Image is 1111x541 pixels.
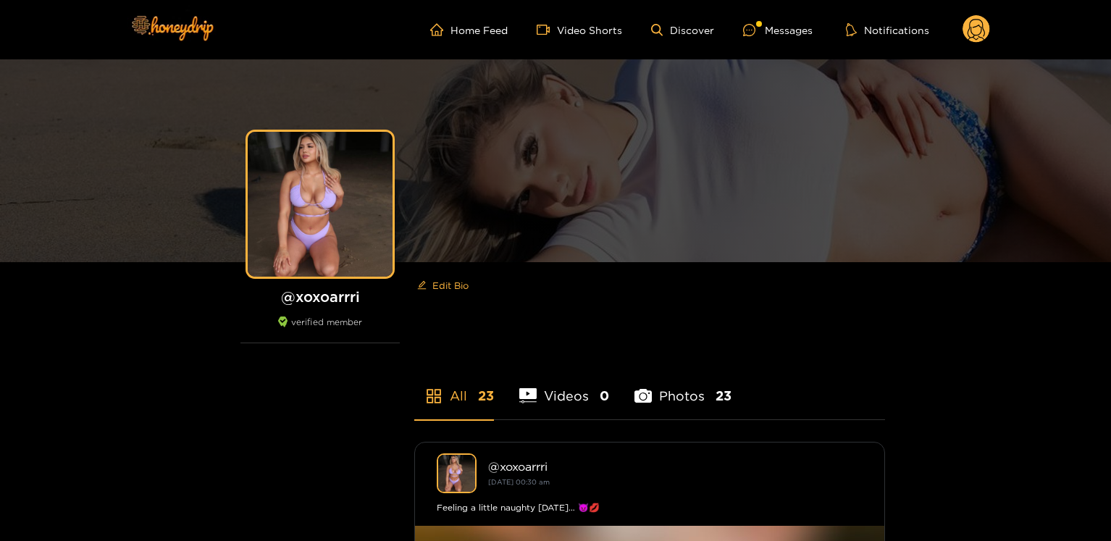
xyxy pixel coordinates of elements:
span: appstore [425,387,443,405]
div: Feeling a little naughty [DATE]… 😈💋 [437,500,863,515]
h1: @ xoxoarrri [240,288,400,306]
span: 0 [600,387,609,405]
li: All [414,354,494,419]
span: home [430,23,450,36]
a: Discover [651,24,714,36]
div: @ xoxoarrri [488,460,863,473]
small: [DATE] 00:30 am [488,478,550,486]
a: Video Shorts [537,23,622,36]
div: verified member [240,316,400,343]
img: xoxoarrri [437,453,477,493]
span: 23 [716,387,731,405]
li: Videos [519,354,609,419]
button: editEdit Bio [414,274,471,297]
li: Photos [634,354,731,419]
span: 23 [478,387,494,405]
div: Messages [743,22,813,38]
span: video-camera [537,23,557,36]
button: Notifications [842,22,934,37]
span: Edit Bio [432,278,469,293]
a: Home Feed [430,23,508,36]
span: edit [417,280,427,291]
